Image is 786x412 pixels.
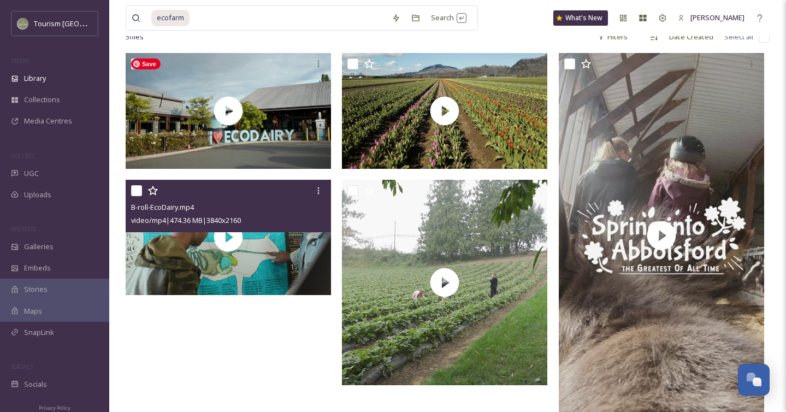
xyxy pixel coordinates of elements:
[24,116,72,126] span: Media Centres
[17,18,28,29] img: Abbotsford_Snapsea.png
[11,151,34,160] span: COLLECT
[24,73,46,84] span: Library
[34,18,132,28] span: Tourism [GEOGRAPHIC_DATA]
[131,58,161,69] span: Save
[672,7,750,28] a: [PERSON_NAME]
[24,327,54,338] span: SnapLink
[24,379,47,390] span: Socials
[131,215,241,225] span: video/mp4 | 474.36 MB | 3840 x 2160
[11,56,30,64] span: MEDIA
[24,306,42,316] span: Maps
[690,13,744,22] span: [PERSON_NAME]
[592,26,633,48] div: Filters
[664,26,719,48] div: Date Created
[11,362,33,370] span: SOCIALS
[342,180,547,385] img: thumbnail
[39,404,70,411] span: Privacy Policy
[126,32,144,42] span: 5 file s
[24,284,48,295] span: Stories
[24,168,39,179] span: UGC
[24,190,51,200] span: Uploads
[24,95,60,105] span: Collections
[126,180,331,296] img: thumbnail
[553,10,608,26] a: What's New
[126,53,331,169] img: thumbnail
[24,242,54,252] span: Galleries
[738,364,770,396] button: Open Chat
[24,263,51,273] span: Embeds
[131,202,194,212] span: B-roll-EcoDairy.mp4
[342,53,547,169] img: thumbnail
[724,32,753,42] span: Select all
[151,10,190,26] span: ecofarm
[11,225,36,233] span: WIDGETS
[425,7,472,28] div: Search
